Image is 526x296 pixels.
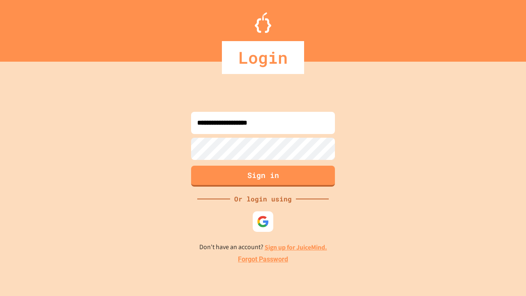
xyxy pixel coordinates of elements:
a: Forgot Password [238,254,288,264]
div: Login [222,41,304,74]
a: Sign up for JuiceMind. [265,243,327,252]
img: Logo.svg [255,12,271,33]
img: google-icon.svg [257,215,269,228]
button: Sign in [191,166,335,187]
p: Don't have an account? [199,242,327,252]
div: Or login using [230,194,296,204]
